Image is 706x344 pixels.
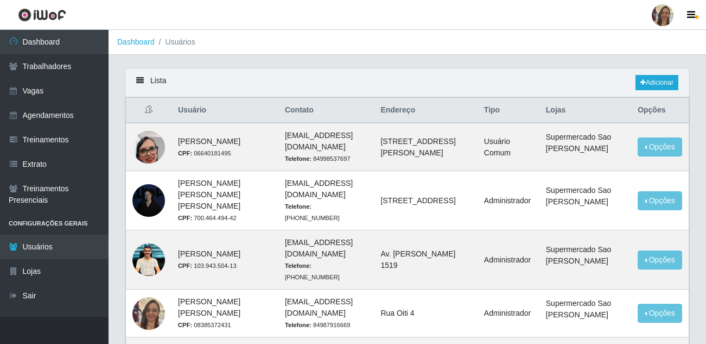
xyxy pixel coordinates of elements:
[117,37,155,46] a: Dashboard
[638,304,682,323] button: Opções
[109,30,706,55] nav: breadcrumb
[278,123,374,171] td: [EMAIL_ADDRESS][DOMAIN_NAME]
[178,150,231,157] small: 06640181495
[285,203,311,210] strong: Telefone:
[546,298,625,321] li: Supermercado Sao [PERSON_NAME]
[278,98,374,123] th: Contato
[478,230,539,290] td: Administrador
[171,171,278,230] td: [PERSON_NAME] [PERSON_NAME] [PERSON_NAME]
[374,290,477,337] td: Rua Oiti 4
[631,98,689,123] th: Opções
[374,123,477,171] td: [STREET_ADDRESS][PERSON_NAME]
[546,185,625,208] li: Supermercado Sao [PERSON_NAME]
[178,150,192,157] strong: CPF:
[478,123,539,171] td: Usuário Comum
[285,155,311,162] strong: Telefone:
[539,98,631,123] th: Lojas
[478,98,539,123] th: Tipo
[285,262,311,269] strong: Telefone:
[178,322,192,328] strong: CPF:
[278,290,374,337] td: [EMAIL_ADDRESS][DOMAIN_NAME]
[374,230,477,290] td: Av. [PERSON_NAME] 1519
[638,251,682,270] button: Opções
[278,171,374,230] td: [EMAIL_ADDRESS][DOMAIN_NAME]
[546,244,625,267] li: Supermercado Sao [PERSON_NAME]
[155,36,195,48] li: Usuários
[374,171,477,230] td: [STREET_ADDRESS]
[178,322,231,328] small: 08385372431
[171,123,278,171] td: [PERSON_NAME]
[178,215,192,221] strong: CPF:
[635,75,678,90] a: Adicionar
[18,8,66,22] img: CoreUI Logo
[478,171,539,230] td: Administrador
[285,262,340,280] small: [PHONE_NUMBER]
[285,155,350,162] small: 84998537697
[178,262,192,269] strong: CPF:
[171,290,278,337] td: [PERSON_NAME] [PERSON_NAME]
[285,322,350,328] small: 84987916669
[478,290,539,337] td: Administrador
[278,230,374,290] td: [EMAIL_ADDRESS][DOMAIN_NAME]
[178,215,237,221] small: 700.464.494-42
[546,132,625,154] li: Supermercado Sao [PERSON_NAME]
[125,68,689,97] div: Lista
[171,98,278,123] th: Usuário
[178,262,237,269] small: 103.943.504-13
[285,322,311,328] strong: Telefone:
[638,191,682,210] button: Opções
[171,230,278,290] td: [PERSON_NAME]
[638,137,682,157] button: Opções
[285,203,340,221] small: [PHONE_NUMBER]
[374,98,477,123] th: Endereço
